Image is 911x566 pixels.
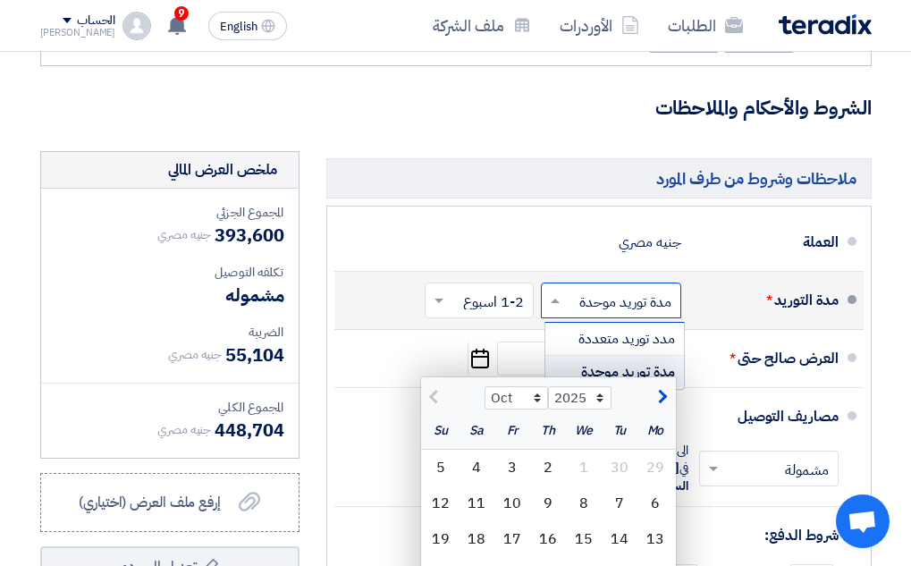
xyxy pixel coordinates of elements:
[225,282,283,308] span: مشموله
[602,486,637,521] div: 7
[566,450,602,486] div: 1
[168,345,222,364] span: جنيه مصري
[602,450,637,486] div: 30
[637,413,673,449] div: Mo
[40,28,116,38] div: [PERSON_NAME]
[509,459,687,495] span: [GEOGRAPHIC_DATA], المنوفية, السادات المنطقة الصناعية
[459,450,494,486] div: 4
[578,328,675,350] span: مدد توريد متعددة
[566,521,602,557] div: 15
[530,413,566,449] div: Th
[220,21,257,33] span: English
[326,158,872,199] h5: ملاحظات وشروط من طرف المورد
[215,222,283,249] span: 393,600
[637,450,673,486] div: 29
[363,514,839,557] div: شروط الدفع:
[208,12,287,40] button: English
[696,221,839,264] div: العملة
[459,521,494,557] div: 18
[418,4,545,46] a: ملف الشركة
[79,492,221,513] span: إرفع ملف العرض (اختياري)
[497,342,676,376] input: سنة-شهر-يوم
[423,486,459,521] div: 12
[779,14,872,35] img: Teradix logo
[581,361,675,383] span: مدة توريد موحدة
[494,486,530,521] div: 10
[637,486,673,521] div: 6
[696,395,839,438] div: مصاريف التوصيل
[494,450,530,486] div: 3
[215,417,283,444] span: 448,704
[566,486,602,521] div: 8
[530,521,566,557] div: 16
[168,159,277,181] div: ملخص العرض المالي
[602,413,637,449] div: Tu
[494,521,530,557] div: 17
[459,413,494,449] div: Sa
[157,420,211,439] span: جنيه مصري
[55,263,284,282] div: تكلفه التوصيل
[836,494,890,548] div: Open chat
[55,323,284,342] div: الضريبة
[545,4,654,46] a: الأوردرات
[459,486,494,521] div: 11
[637,521,673,557] div: 13
[157,225,211,244] span: جنيه مصري
[619,225,680,259] div: جنيه مصري
[77,13,115,29] div: الحساب
[174,6,189,21] span: 9
[423,413,459,449] div: Su
[40,95,872,122] h3: الشروط والأحكام والملاحظات
[654,4,757,46] a: الطلبات
[696,337,839,380] div: العرض صالح حتى
[225,342,283,368] span: 55,104
[122,12,151,40] img: profile_test.png
[696,279,839,322] div: مدة التوريد
[423,450,459,486] div: 5
[423,521,459,557] div: 19
[494,413,530,449] div: Fr
[55,398,284,417] div: المجموع الكلي
[530,450,566,486] div: 2
[492,442,688,495] div: الى عنوان شركتكم في
[55,203,284,222] div: المجموع الجزئي
[530,486,566,521] div: 9
[566,413,602,449] div: We
[602,521,637,557] div: 14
